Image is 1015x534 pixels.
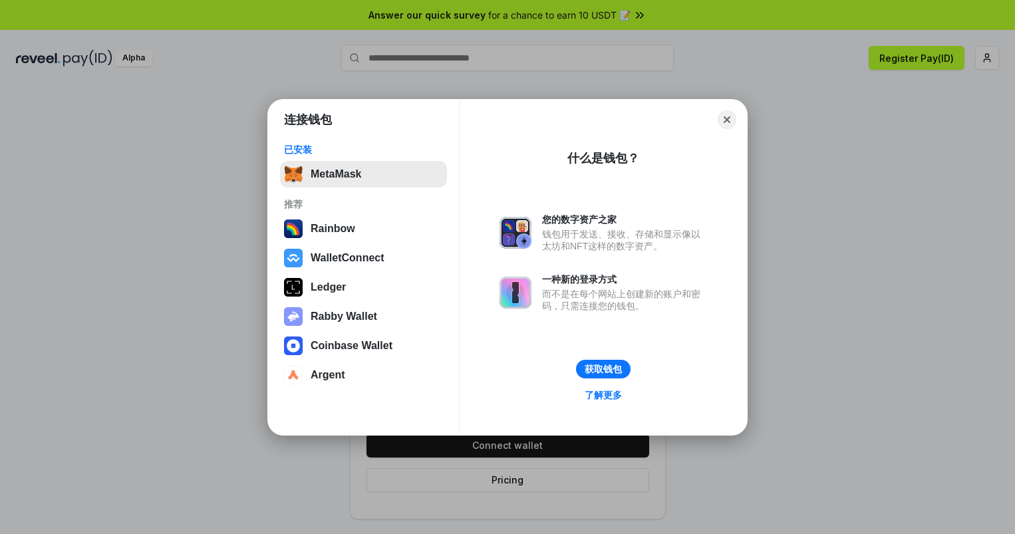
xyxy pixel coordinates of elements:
div: 已安装 [284,144,443,156]
div: 而不是在每个网站上创建新的账户和密码，只需连接您的钱包。 [542,288,707,312]
h1: 连接钱包 [284,112,332,128]
div: 推荐 [284,198,443,210]
div: 钱包用于发送、接收、存储和显示像以太坊和NFT这样的数字资产。 [542,228,707,252]
div: MetaMask [311,168,361,180]
div: 了解更多 [585,389,622,401]
img: svg+xml,%3Csvg%20width%3D%2228%22%20height%3D%2228%22%20viewBox%3D%220%200%2028%2028%22%20fill%3D... [284,336,303,355]
button: Argent [280,362,447,388]
img: svg+xml,%3Csvg%20xmlns%3D%22http%3A%2F%2Fwww.w3.org%2F2000%2Fsvg%22%20width%3D%2228%22%20height%3... [284,278,303,297]
div: 您的数字资产之家 [542,213,707,225]
img: svg+xml,%3Csvg%20xmlns%3D%22http%3A%2F%2Fwww.w3.org%2F2000%2Fsvg%22%20fill%3D%22none%22%20viewBox... [284,307,303,326]
img: svg+xml,%3Csvg%20width%3D%22120%22%20height%3D%22120%22%20viewBox%3D%220%200%20120%20120%22%20fil... [284,219,303,238]
button: Rabby Wallet [280,303,447,330]
img: svg+xml,%3Csvg%20width%3D%2228%22%20height%3D%2228%22%20viewBox%3D%220%200%2028%2028%22%20fill%3D... [284,249,303,267]
a: 了解更多 [577,386,630,404]
img: svg+xml,%3Csvg%20width%3D%2228%22%20height%3D%2228%22%20viewBox%3D%220%200%2028%2028%22%20fill%3D... [284,366,303,384]
button: WalletConnect [280,245,447,271]
button: Coinbase Wallet [280,333,447,359]
div: Argent [311,369,345,381]
div: Rabby Wallet [311,311,377,323]
img: svg+xml,%3Csvg%20xmlns%3D%22http%3A%2F%2Fwww.w3.org%2F2000%2Fsvg%22%20fill%3D%22none%22%20viewBox... [500,277,531,309]
div: 什么是钱包？ [567,150,639,166]
div: Ledger [311,281,346,293]
button: Ledger [280,274,447,301]
img: svg+xml,%3Csvg%20fill%3D%22none%22%20height%3D%2233%22%20viewBox%3D%220%200%2035%2033%22%20width%... [284,165,303,184]
div: 一种新的登录方式 [542,273,707,285]
button: 获取钱包 [576,360,631,378]
div: Coinbase Wallet [311,340,392,352]
div: Rainbow [311,223,355,235]
button: MetaMask [280,161,447,188]
div: WalletConnect [311,252,384,264]
div: 获取钱包 [585,363,622,375]
button: Close [718,110,736,129]
button: Rainbow [280,215,447,242]
img: svg+xml,%3Csvg%20xmlns%3D%22http%3A%2F%2Fwww.w3.org%2F2000%2Fsvg%22%20fill%3D%22none%22%20viewBox... [500,217,531,249]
